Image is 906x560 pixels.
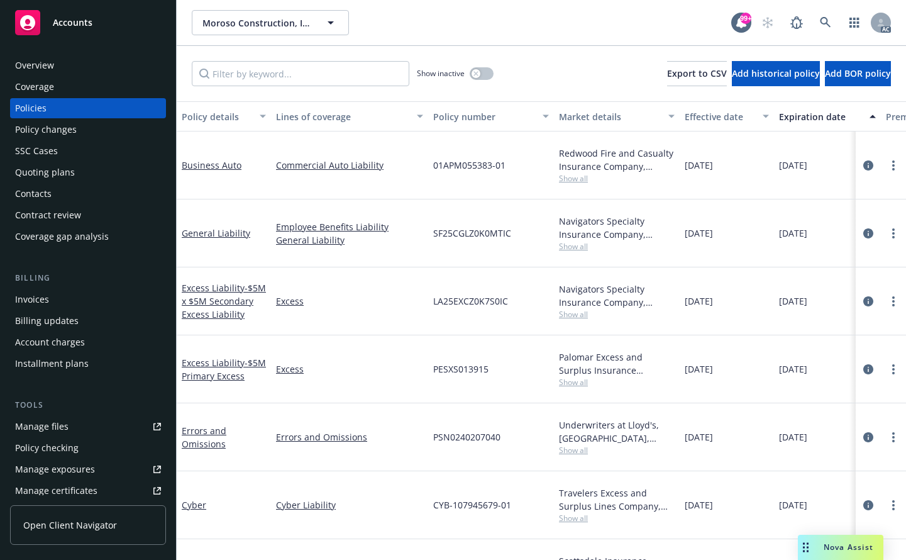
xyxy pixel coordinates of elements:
[779,430,807,444] span: [DATE]
[667,67,727,79] span: Export to CSV
[15,459,95,479] div: Manage exposures
[433,227,511,240] span: SF25CGLZ0K0MTIC
[779,498,807,512] span: [DATE]
[779,110,862,123] div: Expiration date
[10,227,166,247] a: Coverage gap analysis
[861,430,876,445] a: circleInformation
[276,498,423,512] a: Cyber Liability
[10,332,166,352] a: Account charges
[10,98,166,118] a: Policies
[784,10,809,35] a: Report a Bug
[10,481,166,501] a: Manage certificates
[182,499,206,511] a: Cyber
[559,173,675,184] span: Show all
[15,55,54,76] div: Overview
[559,350,675,377] div: Palomar Excess and Surplus Insurance Company, Palomar, CRC Group
[10,120,166,140] a: Policy changes
[559,283,675,309] div: Navigators Specialty Insurance Company, Hartford Insurance Group, CRC Group
[15,77,54,97] div: Coverage
[182,159,241,171] a: Business Auto
[825,67,891,79] span: Add BOR policy
[182,282,266,320] a: Excess Liability
[559,241,675,252] span: Show all
[15,417,69,437] div: Manage files
[667,61,727,86] button: Export to CSV
[192,61,409,86] input: Filter by keyword...
[276,233,423,247] a: General Liability
[276,110,409,123] div: Lines of coverage
[825,61,891,86] button: Add BOR policy
[732,61,820,86] button: Add historical policy
[10,289,166,310] a: Invoices
[824,542,873,552] span: Nova Assist
[685,294,713,308] span: [DATE]
[433,294,508,308] span: LA25EXCZ0K7S0IC
[15,141,58,161] div: SSC Cases
[10,438,166,458] a: Policy checking
[861,362,876,377] a: circleInformation
[433,430,500,444] span: PSN0240207040
[10,5,166,40] a: Accounts
[15,120,77,140] div: Policy changes
[861,158,876,173] a: circleInformation
[886,294,901,309] a: more
[182,425,226,450] a: Errors and Omissions
[417,68,465,79] span: Show inactive
[15,289,49,310] div: Invoices
[554,101,680,132] button: Market details
[23,518,117,532] span: Open Client Navigator
[182,227,250,239] a: General Liability
[182,282,266,320] span: - $5M x $5M Secondary Excess Liability
[10,311,166,331] a: Billing updates
[685,110,755,123] div: Effective date
[15,438,79,458] div: Policy checking
[559,486,675,513] div: Travelers Excess and Surplus Lines Company, Travelers Insurance, Corvus Insurance (Travelers), CR...
[685,362,713,376] span: [DATE]
[10,459,166,479] a: Manage exposures
[886,226,901,241] a: more
[10,272,166,284] div: Billing
[559,309,675,320] span: Show all
[779,294,807,308] span: [DATE]
[10,417,166,437] a: Manage files
[559,418,675,445] div: Underwriters at Lloyd's, [GEOGRAPHIC_DATA], [PERSON_NAME] of London, CRC Group
[559,377,675,388] span: Show all
[685,430,713,444] span: [DATE]
[685,159,713,172] span: [DATE]
[559,513,675,524] span: Show all
[861,294,876,309] a: circleInformation
[685,227,713,240] span: [DATE]
[15,354,89,374] div: Installment plans
[433,159,505,172] span: 01APM055383-01
[10,55,166,76] a: Overview
[813,10,838,35] a: Search
[15,184,52,204] div: Contacts
[10,205,166,225] a: Contract review
[779,362,807,376] span: [DATE]
[10,141,166,161] a: SSC Cases
[182,110,252,123] div: Policy details
[559,445,675,456] span: Show all
[886,430,901,445] a: more
[182,357,266,382] span: - $5M Primary Excess
[886,158,901,173] a: more
[10,184,166,204] a: Contacts
[15,311,79,331] div: Billing updates
[685,498,713,512] span: [DATE]
[559,215,675,241] div: Navigators Specialty Insurance Company, Hartford Insurance Group, CRC Group
[755,10,780,35] a: Start snowing
[861,226,876,241] a: circleInformation
[276,294,423,308] a: Excess
[182,357,266,382] a: Excess Liability
[798,535,814,560] div: Drag to move
[774,101,881,132] button: Expiration date
[276,362,423,376] a: Excess
[732,67,820,79] span: Add historical policy
[276,159,423,172] a: Commercial Auto Liability
[177,101,271,132] button: Policy details
[15,332,85,352] div: Account charges
[53,18,92,28] span: Accounts
[886,498,901,513] a: more
[15,481,97,501] div: Manage certificates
